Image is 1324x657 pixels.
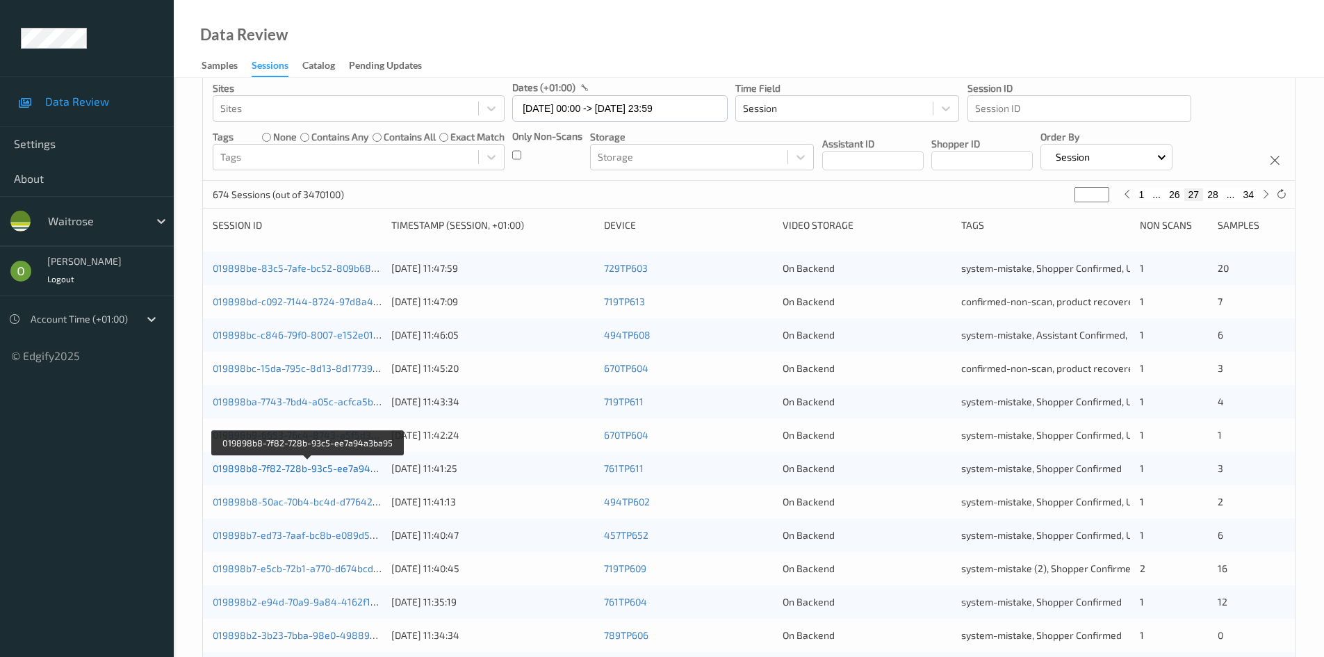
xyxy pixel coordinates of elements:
label: exact match [450,130,505,144]
div: On Backend [783,595,951,609]
a: Sessions [252,56,302,77]
div: On Backend [783,362,951,375]
span: 1 [1140,295,1144,307]
span: 1 [1140,596,1144,608]
span: 1 [1140,629,1144,641]
span: system-mistake, Shopper Confirmed, Unusual-Activity, Picklist item alert [961,396,1278,407]
a: 019898ba-7743-7bd4-a05c-acfca5b714dc [213,396,399,407]
span: 1 [1140,262,1144,274]
span: 12 [1218,596,1227,608]
div: [DATE] 11:46:05 [391,328,594,342]
p: Time Field [735,81,959,95]
button: ... [1223,188,1239,201]
p: Order By [1040,130,1173,144]
span: system-mistake, Assistant Confirmed, Unusual-Activity, Picklist item alert [961,329,1282,341]
div: [DATE] 11:34:34 [391,628,594,642]
button: 27 [1184,188,1204,201]
button: 34 [1239,188,1258,201]
span: 4 [1218,396,1224,407]
div: On Backend [783,562,951,576]
a: 761TP604 [604,596,647,608]
span: system-mistake (2), Shopper Confirmed, Assistant Confirmed, Unusual-Activity [961,562,1306,574]
div: Sessions [252,58,288,77]
div: [DATE] 11:35:19 [391,595,594,609]
div: Samples [202,58,238,76]
a: Catalog [302,56,349,76]
span: 3 [1218,362,1223,374]
span: 1 [1140,396,1144,407]
div: Pending Updates [349,58,422,76]
span: 0 [1218,629,1223,641]
a: 729TP603 [604,262,648,274]
a: 719TP611 [604,396,644,407]
span: 1 [1140,329,1144,341]
a: 494TP608 [604,329,651,341]
div: [DATE] 11:47:59 [391,261,594,275]
a: 019898b8-50ac-70b4-bc4d-d77642828450 [213,496,408,508]
span: 7 [1218,295,1223,307]
p: Sites [213,81,505,95]
span: confirmed-non-scan, product recovered, recovered product, Shopper Confirmed [961,295,1316,307]
span: 6 [1218,329,1223,341]
div: Device [604,218,773,232]
p: Storage [590,130,814,144]
a: 670TP604 [604,362,648,374]
div: On Backend [783,395,951,409]
span: 1 [1140,529,1144,541]
a: 019898b9-6653-76c4-8743-a5f5d3e02214 [213,429,404,441]
span: system-mistake, Shopper Confirmed [961,596,1122,608]
button: 1 [1135,188,1149,201]
button: ... [1148,188,1165,201]
span: 2 [1140,562,1145,574]
div: Video Storage [783,218,951,232]
div: Non Scans [1140,218,1207,232]
span: 16 [1218,562,1227,574]
p: Only Non-Scans [512,129,582,143]
p: 674 Sessions (out of 3470100) [213,188,344,202]
button: 28 [1203,188,1223,201]
div: On Backend [783,628,951,642]
label: contains all [384,130,436,144]
a: 019898b8-7f82-728b-93c5-ee7a94a3ba95 [213,462,404,474]
a: 019898bc-15da-795c-8d13-8d17739a9ab0 [213,362,400,374]
span: 6 [1218,529,1223,541]
div: [DATE] 11:40:47 [391,528,594,542]
span: 1 [1140,496,1144,508]
p: Session [1051,150,1095,164]
span: 1 [1140,362,1144,374]
span: system-mistake, Shopper Confirmed, Unusual-Activity [961,429,1198,441]
a: 719TP613 [604,295,645,307]
span: system-mistake, Shopper Confirmed [961,462,1122,474]
a: 019898b2-e94d-70a9-9a84-4162f1cd977c [213,596,401,608]
label: none [273,130,297,144]
div: [DATE] 11:40:45 [391,562,594,576]
div: [DATE] 11:41:25 [391,462,594,476]
span: 20 [1218,262,1229,274]
div: Timestamp (Session, +01:00) [391,218,594,232]
span: system-mistake, Shopper Confirmed, Unusual-Activity [961,262,1198,274]
div: Catalog [302,58,335,76]
span: system-mistake, Shopper Confirmed, Unusual-Activity [961,529,1198,541]
a: Samples [202,56,252,76]
a: 019898b7-ed73-7aaf-bc8b-e089d53e2736 [213,529,402,541]
a: 670TP604 [604,429,648,441]
span: system-mistake, Shopper Confirmed [961,629,1122,641]
span: 3 [1218,462,1223,474]
p: Tags [213,130,234,144]
p: Assistant ID [822,137,924,151]
a: 019898be-83c5-7afe-bc52-809b688ae87b [213,262,405,274]
div: On Backend [783,495,951,509]
a: 457TP652 [604,529,648,541]
div: On Backend [783,295,951,309]
a: 719TP609 [604,562,646,574]
a: 494TP602 [604,496,650,508]
span: confirmed-non-scan, product recovered, recovered product, Shopper Confirmed [961,362,1316,374]
p: Session ID [967,81,1191,95]
div: On Backend [783,328,951,342]
a: 761TP611 [604,462,644,474]
a: Pending Updates [349,56,436,76]
a: 019898b7-e5cb-72b1-a770-d674bcdb90a0 [213,562,401,574]
div: On Backend [783,261,951,275]
span: 1 [1140,429,1144,441]
div: Session ID [213,218,382,232]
